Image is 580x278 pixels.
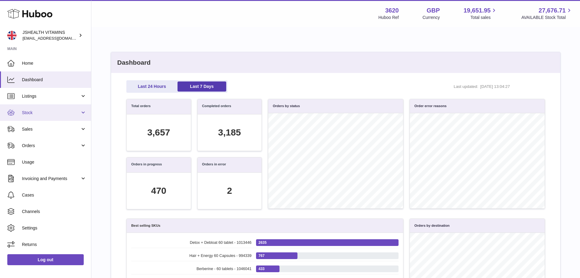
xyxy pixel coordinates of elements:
span: [DATE] 13:04:27 [480,84,529,89]
span: 27,676.71 [539,6,566,15]
div: 3,185 [218,126,241,139]
h2: Dashboard [111,52,560,73]
span: Berberine - 60 tablets - 1046041 [131,266,251,272]
h3: Order error reasons [414,104,447,108]
span: Last updated: [454,84,478,89]
span: Listings [22,93,80,99]
h3: Orders by status [273,104,300,108]
strong: GBP [427,6,440,15]
div: 470 [151,185,166,197]
div: Currency [423,15,440,20]
span: AVAILABLE Stock Total [521,15,573,20]
img: internalAdmin-3620@internal.huboo.com [7,31,16,40]
span: Settings [22,225,86,231]
div: JSHEALTH VITAMINS [23,30,77,41]
strong: 3620 [385,6,399,15]
h3: Orders by destination [414,223,450,228]
a: Last 7 Days [178,81,226,92]
span: Home [22,60,86,66]
h3: Orders in error [202,162,226,168]
span: Invoicing and Payments [22,176,80,182]
div: 3,657 [147,126,170,139]
span: Stock [22,110,80,116]
a: 27,676.71 AVAILABLE Stock Total [521,6,573,20]
h3: Total orders [131,104,151,110]
span: 2635 [258,240,266,245]
span: Hair + Energy 60 Capsules - 994339 [131,253,251,258]
span: Dashboard [22,77,86,83]
span: Returns [22,242,86,247]
span: 433 [258,266,265,271]
span: 19,651.95 [463,6,490,15]
span: Detox + Debloat 60 tablet - 1013446 [131,240,251,245]
a: Log out [7,254,84,265]
div: Huboo Ref [378,15,399,20]
h3: Best selling SKUs [131,223,160,228]
span: Orders [22,143,80,149]
span: Channels [22,209,86,215]
a: 19,651.95 Total sales [463,6,497,20]
span: Usage [22,159,86,165]
h3: Orders in progress [131,162,162,168]
h3: Completed orders [202,104,231,110]
span: [EMAIL_ADDRESS][DOMAIN_NAME] [23,36,90,41]
span: Cases [22,192,86,198]
div: 2 [227,185,232,197]
a: Last 24 Hours [128,81,176,92]
span: 767 [258,253,265,258]
span: Total sales [470,15,497,20]
span: Sales [22,126,80,132]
